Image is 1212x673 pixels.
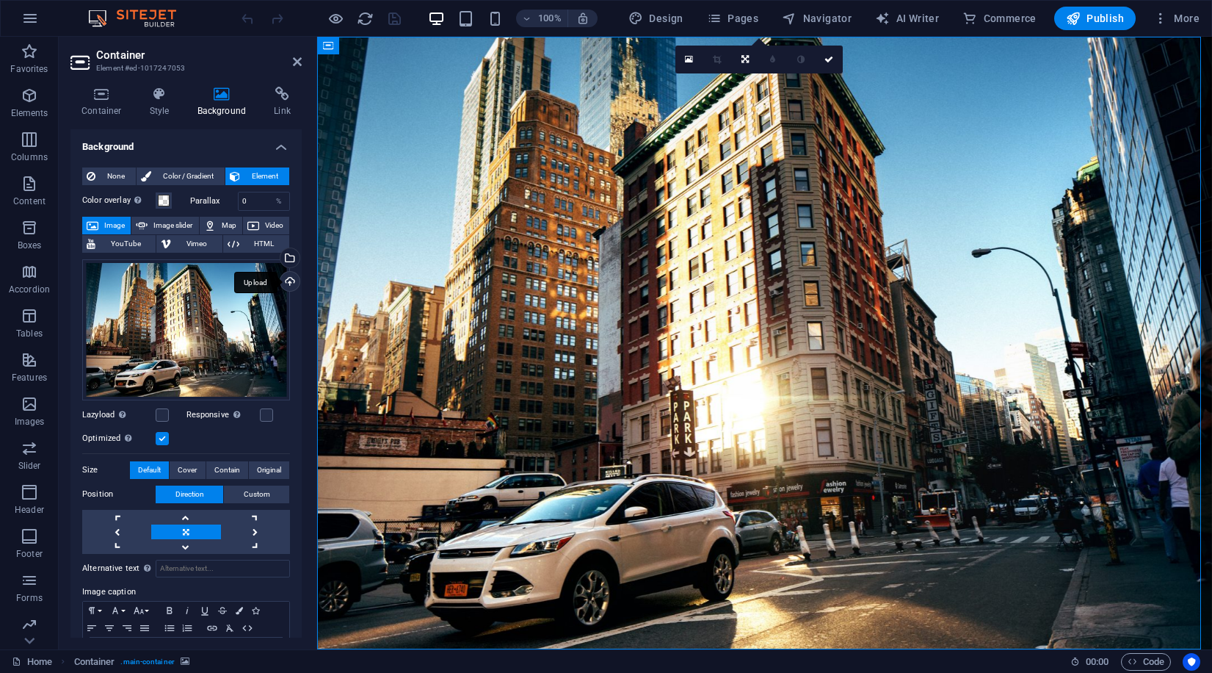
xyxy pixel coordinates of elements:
button: Font Family [106,602,130,619]
button: HTML [223,235,289,253]
button: None [82,168,136,185]
button: Cover [170,461,205,479]
button: Image slider [131,217,198,234]
div: architecture-big-apple-buildings-1388069.jpg [82,259,290,400]
p: Columns [11,151,48,163]
button: Image [82,217,131,234]
a: Confirm ( ⌘ ⏎ ) [815,46,843,73]
a: Upload [280,271,300,292]
span: Map [220,217,238,234]
button: Contain [206,461,248,479]
button: Navigator [776,7,857,30]
label: Parallax [190,197,238,205]
button: Element [225,168,289,185]
span: Default [138,461,161,479]
button: Custom [224,486,289,503]
button: Click here to leave preview mode and continue editing [327,10,344,27]
label: Alternative text [82,560,156,577]
button: Align Right [118,619,136,637]
button: Color / Gradient [137,168,225,185]
span: Code [1128,653,1164,671]
span: Pages [707,11,758,26]
button: Bold (⌘B) [161,602,178,619]
label: Lazyload [82,406,156,424]
button: Default [130,461,169,479]
label: Color overlay [82,192,156,209]
a: Crop mode [703,46,731,73]
button: Ordered List [178,619,196,637]
button: Underline (⌘U) [196,602,214,619]
button: Font Size [130,602,153,619]
button: AI Writer [869,7,945,30]
span: Direction [175,486,204,503]
p: Boxes [18,240,42,251]
button: Direction [156,486,223,503]
span: Contain [214,461,240,479]
span: HTML [244,235,285,253]
p: Header [15,504,44,516]
button: Align Center [101,619,118,637]
button: HTML [239,619,256,637]
span: None [100,168,131,185]
button: reload [356,10,374,27]
h6: 100% [538,10,562,27]
button: Publish [1054,7,1136,30]
button: Original [249,461,289,479]
button: Align Justify [136,619,153,637]
p: Tables [16,328,43,339]
span: 00 00 [1086,653,1108,671]
label: Image caption [82,583,290,601]
span: . main-container [120,653,174,671]
label: Responsive [186,406,260,424]
button: Vimeo [156,235,222,253]
a: Greyscale [787,46,815,73]
p: Features [12,372,47,384]
span: Image [103,217,126,234]
button: Pages [701,7,764,30]
span: Publish [1066,11,1124,26]
p: Elements [11,107,48,119]
span: Color / Gradient [156,168,220,185]
button: Video [243,217,289,234]
button: Clear Formatting [221,619,239,637]
button: Usercentrics [1183,653,1200,671]
label: Size [82,461,130,479]
button: Align Left [83,619,101,637]
input: Alternative text... [156,560,290,577]
div: % [269,192,289,210]
a: Select files from the file manager, stock photos, or upload file(s) [675,46,703,73]
h6: Session time [1070,653,1109,671]
span: Video [264,217,285,234]
nav: breadcrumb [74,653,189,671]
span: More [1153,11,1200,26]
i: On resize automatically adjust zoom level to fit chosen device. [576,12,589,25]
label: Optimized [82,430,156,447]
button: Insert Link [203,619,221,637]
button: Code [1121,653,1171,671]
h4: Background [70,129,302,156]
label: Position [82,486,156,503]
span: AI Writer [875,11,939,26]
span: Navigator [782,11,852,26]
p: Forms [16,592,43,604]
p: Content [13,195,46,207]
i: This element contains a background [181,658,189,666]
button: Unordered List [161,619,178,637]
a: Click to cancel selection. Double-click to open Pages [12,653,52,671]
p: Images [15,416,45,428]
button: Design [623,7,689,30]
p: Footer [16,548,43,560]
span: Commerce [962,11,1037,26]
span: Original [257,461,281,479]
i: Reload page [357,10,374,27]
a: Change orientation [731,46,759,73]
button: Strikethrough [214,602,231,619]
a: Blur [759,46,787,73]
button: Italic (⌘I) [178,602,196,619]
p: Accordion [9,284,50,295]
button: Colors [231,602,247,619]
span: Custom [244,486,270,503]
button: Commerce [957,7,1042,30]
button: More [1147,7,1205,30]
div: Design (Ctrl+Alt+Y) [623,7,689,30]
